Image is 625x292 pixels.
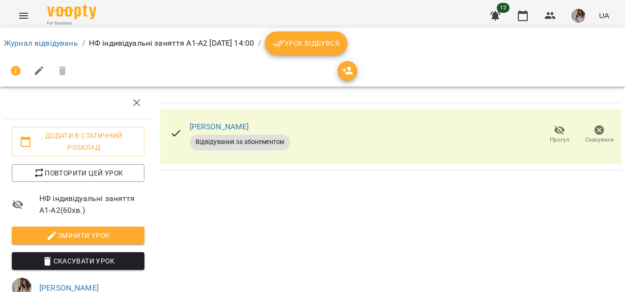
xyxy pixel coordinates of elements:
[20,167,137,179] span: Повторити цей урок
[89,37,254,49] p: НФ індивідуальні заняття А1-А2 [DATE] 14:00
[20,255,137,267] span: Скасувати Урок
[12,227,144,244] button: Змінити урок
[579,121,619,148] button: Скасувати
[4,31,621,55] nav: breadcrumb
[190,122,249,131] a: [PERSON_NAME]
[550,136,569,144] span: Прогул
[39,193,144,216] span: НФ індивідуальні заняття А1-А2 ( 60 хв. )
[20,130,137,153] span: Додати в статичний розклад
[47,20,96,27] span: For Business
[599,10,609,21] span: UA
[265,31,347,55] button: Урок відбувся
[47,5,96,19] img: Voopty Logo
[12,4,35,28] button: Menu
[12,252,144,270] button: Скасувати Урок
[540,121,579,148] button: Прогул
[258,37,261,49] li: /
[190,138,290,146] span: Відвідування за абонементом
[12,127,144,156] button: Додати в статичний розклад
[4,38,78,48] a: Журнал відвідувань
[82,37,85,49] li: /
[273,37,340,49] span: Урок відбувся
[585,136,614,144] span: Скасувати
[595,6,613,25] button: UA
[497,3,510,13] span: 12
[571,9,585,23] img: 0ff0134be09a11053a998253873cb66d.jpg
[20,230,137,241] span: Змінити урок
[12,164,144,182] button: Повторити цей урок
